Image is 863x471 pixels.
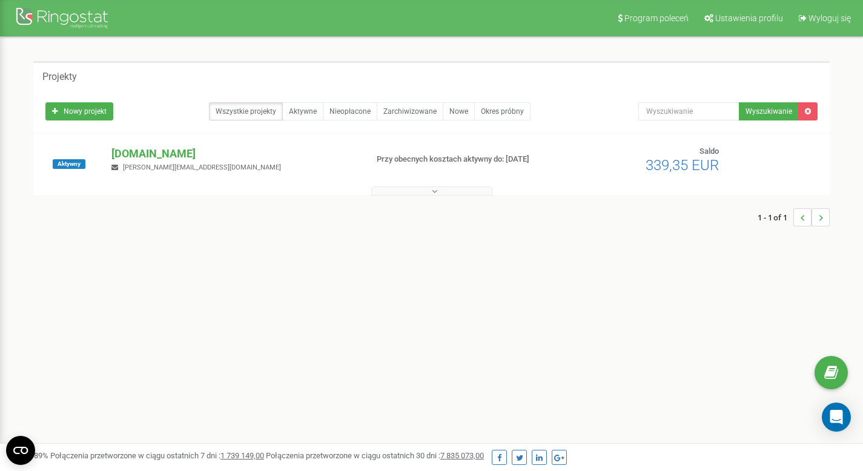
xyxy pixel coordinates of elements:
span: [PERSON_NAME][EMAIL_ADDRESS][DOMAIN_NAME] [123,163,281,171]
a: Nieopłacone [323,102,377,120]
span: Połączenia przetworzone w ciągu ostatnich 30 dni : [266,451,484,460]
button: Wyszukiwanie [739,102,799,120]
span: Połączenia przetworzone w ciągu ostatnich 7 dni : [50,451,264,460]
h5: Projekty [42,71,77,82]
span: 339,35 EUR [646,157,719,174]
span: Saldo [699,147,719,156]
div: Open Intercom Messenger [822,403,851,432]
input: Wyszukiwanie [638,102,739,120]
a: Nowe [443,102,475,120]
a: Aktywne [282,102,323,120]
p: Przy obecnych kosztach aktywny do: [DATE] [377,154,556,165]
span: Wyloguj się [808,13,851,23]
span: Ustawienia profilu [715,13,783,23]
button: Open CMP widget [6,436,35,465]
a: Zarchiwizowane [377,102,443,120]
a: Okres próbny [474,102,531,120]
p: [DOMAIN_NAME] [111,146,357,162]
span: Program poleceń [624,13,689,23]
u: 1 739 149,00 [220,451,264,460]
nav: ... [758,196,830,239]
span: Aktywny [53,159,85,169]
a: Wszystkie projekty [209,102,283,120]
u: 7 835 073,00 [440,451,484,460]
a: Nowy projekt [45,102,113,120]
span: 1 - 1 of 1 [758,208,793,226]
